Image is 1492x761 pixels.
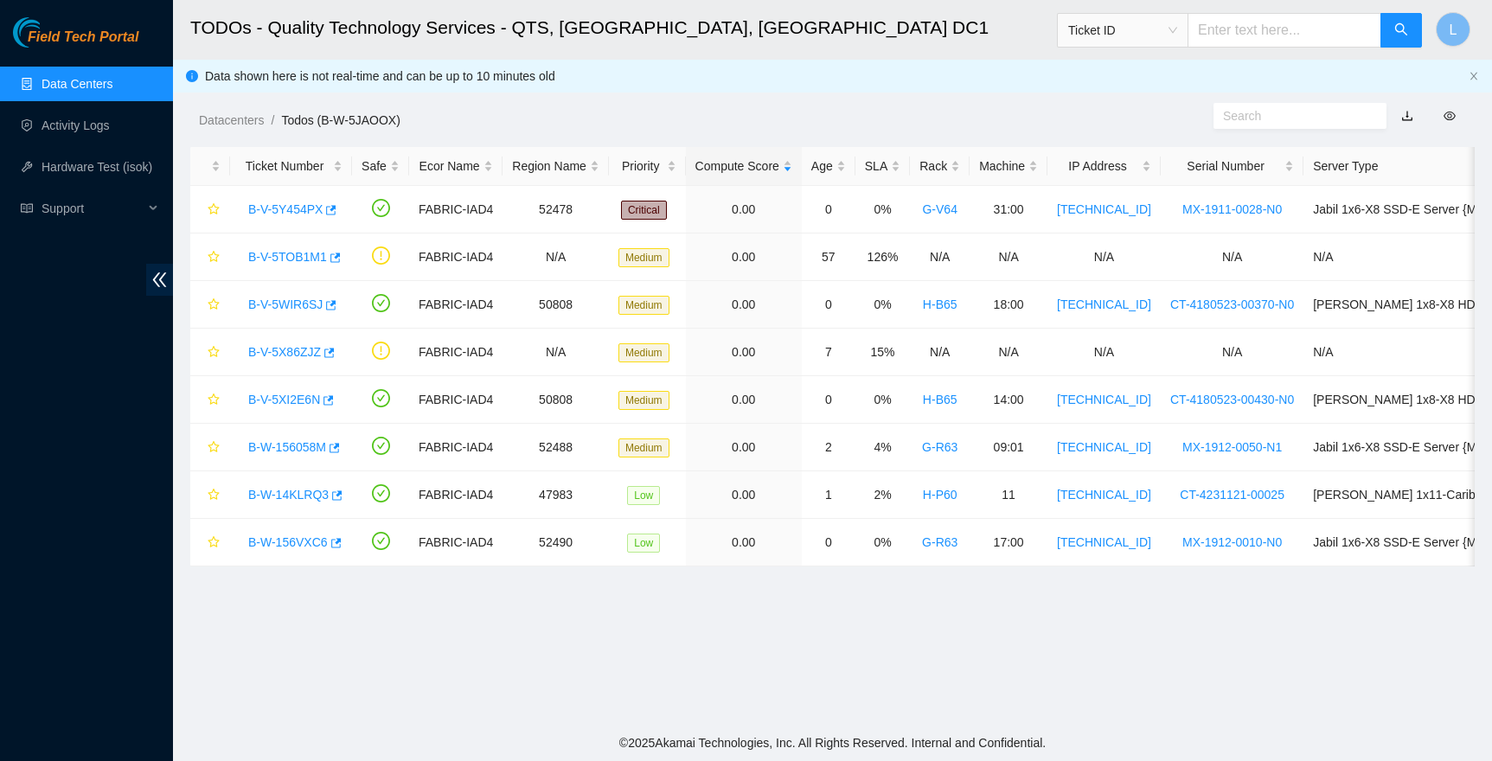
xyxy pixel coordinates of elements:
[970,233,1047,281] td: N/A
[855,233,910,281] td: 126%
[248,202,323,216] a: B-V-5Y454PX
[1182,440,1282,454] a: MX-1912-0050-N1
[627,486,660,505] span: Low
[146,264,173,296] span: double-left
[208,441,220,455] span: star
[970,186,1047,233] td: 31:00
[922,202,957,216] a: G-V64
[802,329,855,376] td: 7
[503,329,609,376] td: N/A
[13,31,138,54] a: Akamai TechnologiesField Tech Portal
[200,291,221,318] button: star
[686,376,802,424] td: 0.00
[618,438,669,457] span: Medium
[1223,106,1363,125] input: Search
[618,391,669,410] span: Medium
[199,113,264,127] a: Datacenters
[1401,109,1413,123] a: download
[910,329,970,376] td: N/A
[1170,297,1294,311] a: CT-4180523-00370-N0
[910,233,970,281] td: N/A
[855,329,910,376] td: 15%
[970,329,1047,376] td: N/A
[1057,488,1151,502] a: [TECHNICAL_ID]
[409,186,503,233] td: FABRIC-IAD4
[802,424,855,471] td: 2
[686,281,802,329] td: 0.00
[248,488,329,502] a: B-W-14KLRQ3
[173,725,1492,761] footer: © 2025 Akamai Technologies, Inc. All Rights Reserved. Internal and Confidential.
[248,440,326,454] a: B-W-156058M
[1180,488,1284,502] a: CT-4231121-00025
[923,393,957,406] a: H-B65
[200,338,221,366] button: star
[1170,393,1294,406] a: CT-4180523-00430-N0
[208,346,220,360] span: star
[372,437,390,455] span: check-circle
[208,489,220,502] span: star
[1450,19,1457,41] span: L
[1047,329,1161,376] td: N/A
[855,471,910,519] td: 2%
[200,386,221,413] button: star
[503,519,609,566] td: 52490
[802,519,855,566] td: 0
[686,186,802,233] td: 0.00
[970,376,1047,424] td: 14:00
[208,393,220,407] span: star
[372,246,390,265] span: exclamation-circle
[855,519,910,566] td: 0%
[686,471,802,519] td: 0.00
[1057,440,1151,454] a: [TECHNICAL_ID]
[1057,535,1151,549] a: [TECHNICAL_ID]
[1068,17,1177,43] span: Ticket ID
[21,202,33,214] span: read
[855,186,910,233] td: 0%
[409,376,503,424] td: FABRIC-IAD4
[200,243,221,271] button: star
[200,433,221,461] button: star
[1047,233,1161,281] td: N/A
[13,17,87,48] img: Akamai Technologies
[409,233,503,281] td: FABRIC-IAD4
[922,440,957,454] a: G-R63
[1057,297,1151,311] a: [TECHNICAL_ID]
[503,281,609,329] td: 50808
[923,488,957,502] a: H-P60
[686,329,802,376] td: 0.00
[618,343,669,362] span: Medium
[1469,71,1479,82] button: close
[618,296,669,315] span: Medium
[1161,233,1303,281] td: N/A
[208,536,220,550] span: star
[855,424,910,471] td: 4%
[409,471,503,519] td: FABRIC-IAD4
[1188,13,1381,48] input: Enter text here...
[1394,22,1408,39] span: search
[503,376,609,424] td: 50808
[855,376,910,424] td: 0%
[271,113,274,127] span: /
[1182,202,1282,216] a: MX-1911-0028-N0
[686,424,802,471] td: 0.00
[922,535,957,549] a: G-R63
[409,424,503,471] td: FABRIC-IAD4
[1469,71,1479,81] span: close
[970,471,1047,519] td: 11
[42,118,110,132] a: Activity Logs
[802,186,855,233] td: 0
[621,201,667,220] span: Critical
[42,191,144,226] span: Support
[372,389,390,407] span: check-circle
[372,199,390,217] span: check-circle
[208,203,220,217] span: star
[248,535,328,549] a: B-W-156VXC6
[802,376,855,424] td: 0
[627,534,660,553] span: Low
[802,471,855,519] td: 1
[1444,110,1456,122] span: eye
[855,281,910,329] td: 0%
[409,329,503,376] td: FABRIC-IAD4
[503,233,609,281] td: N/A
[248,393,320,406] a: B-V-5XI2E6N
